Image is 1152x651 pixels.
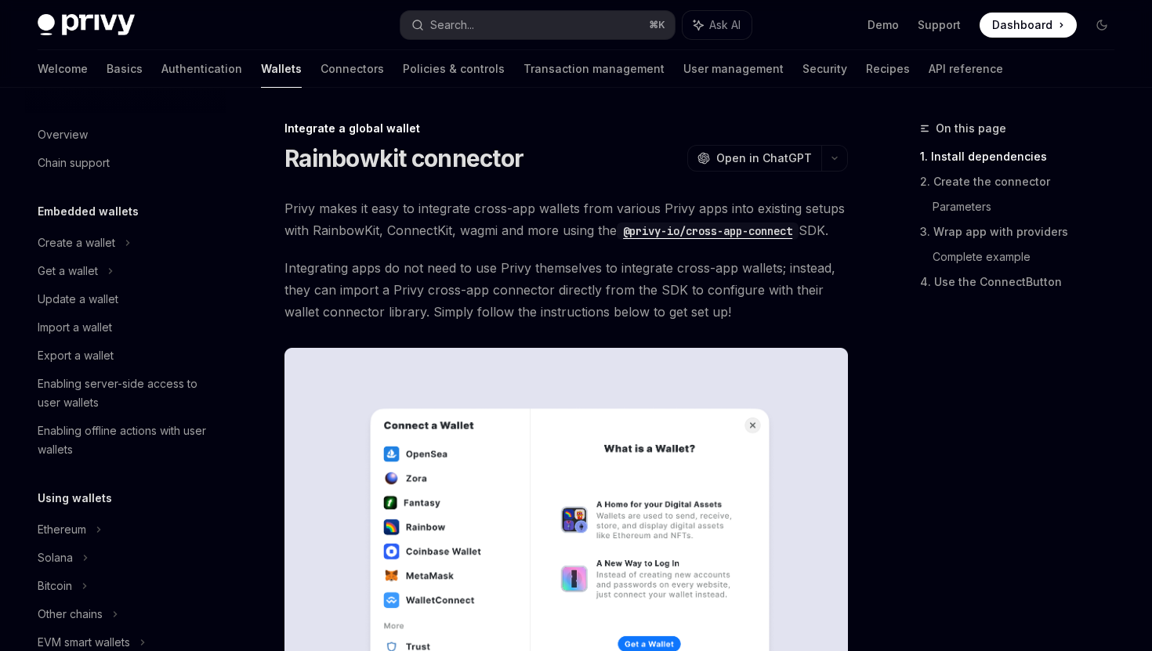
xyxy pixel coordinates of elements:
[261,50,302,88] a: Wallets
[716,150,812,166] span: Open in ChatGPT
[936,119,1006,138] span: On this page
[929,50,1003,88] a: API reference
[25,370,226,417] a: Enabling server-side access to user wallets
[38,262,98,280] div: Get a wallet
[430,16,474,34] div: Search...
[523,50,665,88] a: Transaction management
[284,257,848,323] span: Integrating apps do not need to use Privy themselves to integrate cross-app wallets; instead, the...
[38,421,216,459] div: Enabling offline actions with user wallets
[802,50,847,88] a: Security
[25,417,226,464] a: Enabling offline actions with user wallets
[400,11,674,39] button: Search...⌘K
[38,202,139,221] h5: Embedded wallets
[25,149,226,177] a: Chain support
[38,14,135,36] img: dark logo
[25,285,226,313] a: Update a wallet
[868,17,899,33] a: Demo
[38,125,88,144] div: Overview
[25,342,226,370] a: Export a wallet
[284,197,848,241] span: Privy makes it easy to integrate cross-app wallets from various Privy apps into existing setups w...
[25,313,226,342] a: Import a wallet
[649,19,665,31] span: ⌘ K
[38,520,86,539] div: Ethereum
[38,346,114,365] div: Export a wallet
[107,50,143,88] a: Basics
[38,605,103,624] div: Other chains
[38,290,118,309] div: Update a wallet
[920,144,1127,169] a: 1. Install dependencies
[866,50,910,88] a: Recipes
[284,144,523,172] h1: Rainbowkit connector
[683,11,752,39] button: Ask AI
[992,17,1052,33] span: Dashboard
[933,244,1127,269] a: Complete example
[38,489,112,508] h5: Using wallets
[617,222,799,238] a: @privy-io/cross-app-connect
[683,50,784,88] a: User management
[918,17,961,33] a: Support
[161,50,242,88] a: Authentication
[38,548,73,567] div: Solana
[403,50,505,88] a: Policies & controls
[980,13,1077,38] a: Dashboard
[38,374,216,412] div: Enabling server-side access to user wallets
[933,194,1127,219] a: Parameters
[284,121,848,136] div: Integrate a global wallet
[617,222,799,240] code: @privy-io/cross-app-connect
[38,50,88,88] a: Welcome
[709,17,741,33] span: Ask AI
[38,318,112,337] div: Import a wallet
[920,219,1127,244] a: 3. Wrap app with providers
[687,145,821,172] button: Open in ChatGPT
[920,269,1127,295] a: 4. Use the ConnectButton
[38,577,72,595] div: Bitcoin
[1089,13,1114,38] button: Toggle dark mode
[38,154,110,172] div: Chain support
[321,50,384,88] a: Connectors
[38,233,115,252] div: Create a wallet
[920,169,1127,194] a: 2. Create the connector
[25,121,226,149] a: Overview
